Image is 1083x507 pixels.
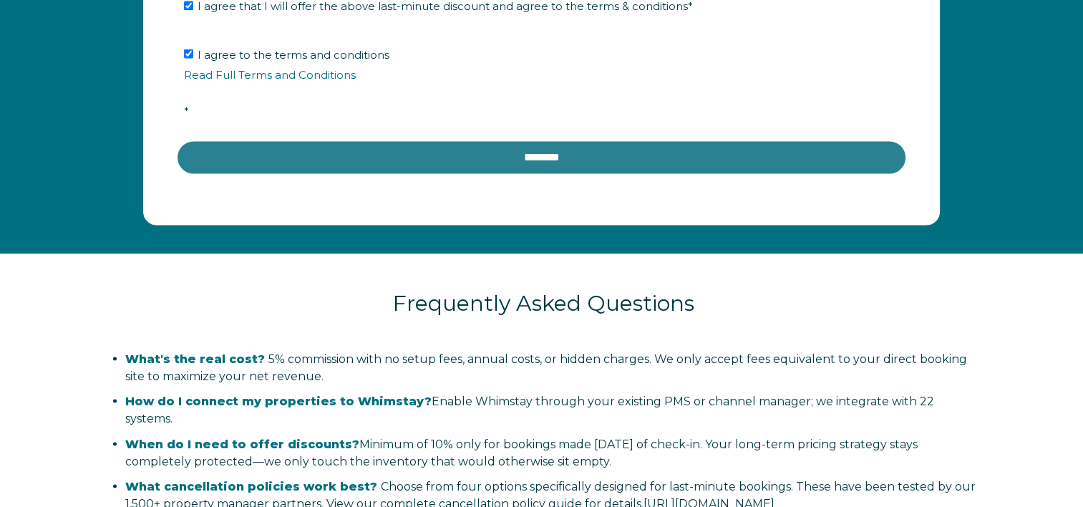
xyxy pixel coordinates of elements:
span: Frequently Asked Questions [393,289,694,316]
span: Minimum of 10% [359,437,453,450]
span: 5% commission with no setup fees, annual costs, or hidden charges. We only accept fees equivalent... [125,352,967,382]
span: What cancellation policies work best? [125,479,377,493]
a: Read Full Terms and Conditions [184,67,356,81]
input: I agree that I will offer the above last-minute discount and agree to the terms & conditions* [184,1,193,10]
span: What's the real cost? [125,352,265,365]
strong: How do I connect my properties to Whimstay? [125,394,432,407]
span: only for bookings made [DATE] of check-in. Your long-term pricing strategy stays completely prote... [125,437,918,468]
strong: When do I need to offer discounts? [125,437,359,450]
span: Enable Whimstay through your existing PMS or channel manager; we integrate with 22 systems. [125,394,934,425]
input: I agree to the terms and conditionsRead Full Terms and Conditions* [184,49,193,58]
